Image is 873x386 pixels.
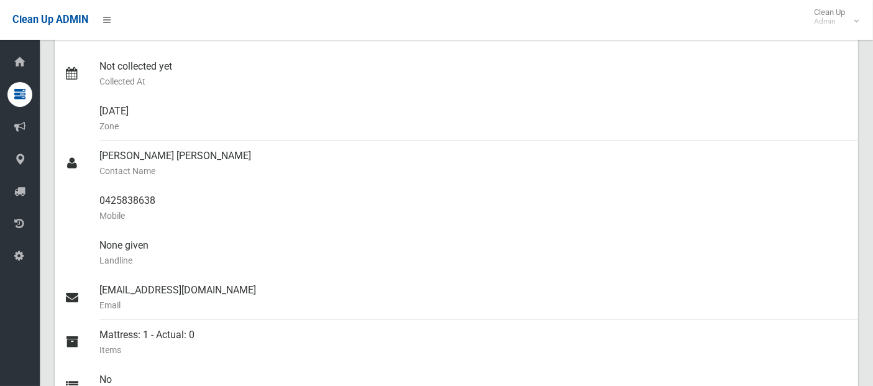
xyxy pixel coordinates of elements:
[99,74,848,89] small: Collected At
[99,342,848,357] small: Items
[55,275,858,320] a: [EMAIL_ADDRESS][DOMAIN_NAME]Email
[99,119,848,134] small: Zone
[12,14,88,25] span: Clean Up ADMIN
[99,298,848,313] small: Email
[99,231,848,275] div: None given
[99,163,848,178] small: Contact Name
[99,186,848,231] div: 0425838638
[99,275,848,320] div: [EMAIL_ADDRESS][DOMAIN_NAME]
[99,141,848,186] div: [PERSON_NAME] [PERSON_NAME]
[814,17,845,26] small: Admin
[99,253,848,268] small: Landline
[99,320,848,365] div: Mattress: 1 - Actual: 0
[99,208,848,223] small: Mobile
[99,96,848,141] div: [DATE]
[99,52,848,96] div: Not collected yet
[808,7,857,26] span: Clean Up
